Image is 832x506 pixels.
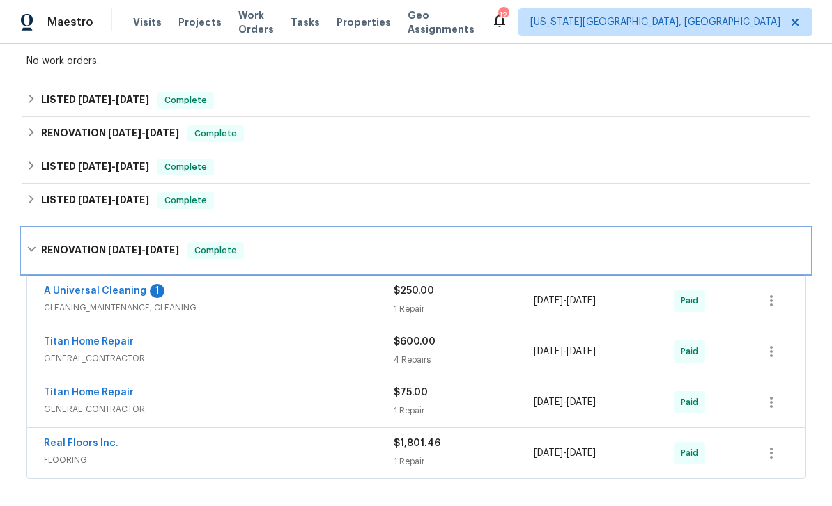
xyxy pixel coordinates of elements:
a: A Universal Cleaning [44,286,146,296]
span: Work Orders [238,8,274,36]
span: - [78,95,149,104]
div: 4 Repairs [394,353,534,367]
span: Properties [337,15,391,29]
span: [DATE] [146,128,179,138]
span: [DATE] [534,448,563,458]
span: Complete [159,93,213,107]
span: $1,801.46 [394,438,440,448]
span: Complete [159,160,213,174]
div: No work orders. [26,54,806,68]
span: CLEANING_MAINTENANCE, CLEANING [44,301,394,315]
span: $600.00 [394,337,436,347]
span: - [78,195,149,205]
span: [DATE] [108,128,141,138]
span: Tasks [291,17,320,27]
div: 1 Repair [394,302,534,316]
span: - [534,446,596,460]
span: [DATE] [116,95,149,104]
span: [DATE] [534,296,563,306]
span: - [534,345,596,358]
span: - [534,294,596,308]
h6: LISTED [41,159,149,175]
span: [DATE] [567,397,596,407]
span: GENERAL_CONTRACTOR [44,402,394,416]
span: [DATE] [78,195,111,205]
h6: RENOVATION [41,242,179,259]
div: LISTED [DATE]-[DATE]Complete [22,184,810,217]
span: Visits [133,15,162,29]
span: [DATE] [146,245,179,255]
span: [DATE] [116,195,149,205]
span: $250.00 [394,286,434,296]
span: Geo Assignments [408,8,475,36]
span: [DATE] [534,397,563,407]
span: Paid [681,345,704,358]
span: [DATE] [78,161,111,171]
span: [DATE] [116,161,149,171]
span: Paid [681,395,704,409]
span: Projects [178,15,222,29]
span: - [108,128,179,138]
a: Titan Home Repair [44,337,134,347]
div: RENOVATION [DATE]-[DATE]Complete [22,228,810,273]
span: [DATE] [567,347,596,356]
span: Complete [189,244,242,258]
span: Complete [189,127,242,141]
div: LISTED [DATE]-[DATE]Complete [22,150,810,184]
div: 1 [150,284,164,298]
a: Real Floors Inc. [44,438,118,448]
div: RENOVATION [DATE]-[DATE]Complete [22,117,810,150]
span: $75.00 [394,388,428,397]
span: [DATE] [534,347,563,356]
span: FLOORING [44,453,394,467]
div: 1 Repair [394,454,534,468]
span: GENERAL_CONTRACTOR [44,351,394,365]
a: Titan Home Repair [44,388,134,397]
span: - [108,245,179,255]
span: [US_STATE][GEOGRAPHIC_DATA], [GEOGRAPHIC_DATA] [530,15,780,29]
h6: LISTED [41,92,149,109]
span: - [534,395,596,409]
span: [DATE] [78,95,111,104]
h6: LISTED [41,192,149,209]
span: Complete [159,193,213,207]
div: 12 [498,8,508,22]
span: Paid [681,446,704,460]
span: - [78,161,149,171]
span: [DATE] [567,448,596,458]
span: Maestro [47,15,93,29]
div: LISTED [DATE]-[DATE]Complete [22,84,810,117]
span: [DATE] [567,296,596,306]
div: 1 Repair [394,404,534,418]
span: Paid [681,294,704,308]
h6: RENOVATION [41,125,179,142]
span: [DATE] [108,245,141,255]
